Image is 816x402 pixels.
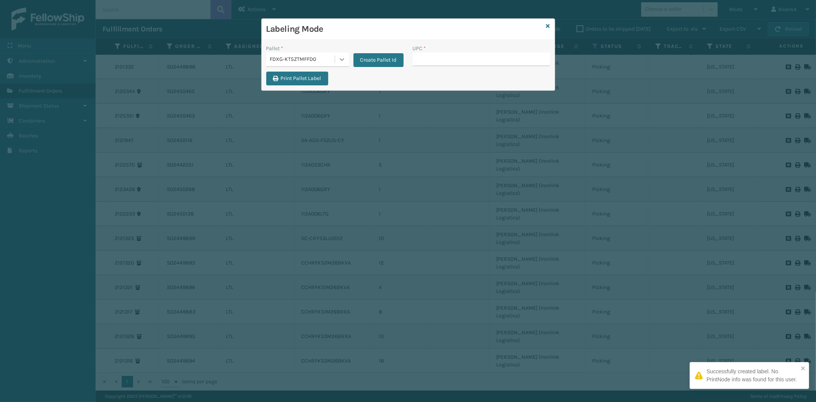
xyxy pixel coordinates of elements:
div: Successfully created label. No PrintNode info was found for this user. [707,368,798,384]
button: close [801,365,806,373]
label: UPC [413,44,426,52]
label: Pallet [266,44,283,52]
button: Create Pallet Id [353,53,404,67]
h3: Labeling Mode [266,23,543,35]
button: Print Pallet Label [266,72,328,85]
div: FDXG-KT5ZTMFFD0 [270,56,336,64]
